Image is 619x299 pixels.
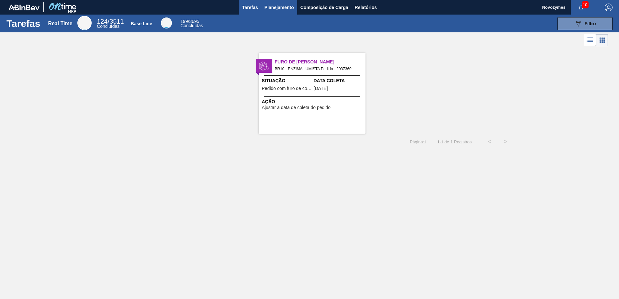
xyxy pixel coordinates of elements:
span: Ajustar a data de coleta do pedido [262,105,331,110]
h1: Tarefas [6,20,40,27]
img: TNhmsLtSVTkK8tSr43FrP2fwEKptu5GPRR3wAAAABJRU5ErkJggg== [8,5,39,10]
span: 26/09/2025 [314,86,328,91]
div: Real Time [77,16,92,30]
span: 199 [180,19,188,24]
span: Situação [262,77,312,84]
div: Visão em Lista [584,34,596,46]
span: 10 [582,1,589,8]
div: Base Line [161,17,172,28]
div: Base Line [180,19,203,28]
span: 124 [97,18,107,25]
span: / 3695 [180,19,199,24]
span: Página : 1 [410,139,426,144]
span: Data Coleta [314,77,364,84]
span: 1 - 1 de 1 Registros [436,139,472,144]
span: Ação [262,98,364,105]
span: Planejamento [264,4,294,11]
span: Relatórios [355,4,377,11]
button: Notificações [571,3,591,12]
span: Filtro [585,21,596,26]
span: Pedido com furo de coleta [262,86,312,91]
span: Tarefas [242,4,258,11]
button: > [498,134,514,150]
span: Concluídas [180,23,203,28]
button: Filtro [557,17,613,30]
span: / 3511 [97,18,124,25]
div: Real Time [48,21,72,27]
div: Base Line [131,21,152,26]
div: Visão em Cards [596,34,608,46]
span: BR10 - ENZIMA LUMISTA Pedido - 2037360 [275,65,360,72]
div: Real Time [97,19,124,28]
img: status [259,61,269,71]
button: < [481,134,498,150]
span: Composição de Carga [300,4,348,11]
span: Furo de Coleta [275,59,366,65]
img: Logout [605,4,613,11]
span: Concluídas [97,24,119,29]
